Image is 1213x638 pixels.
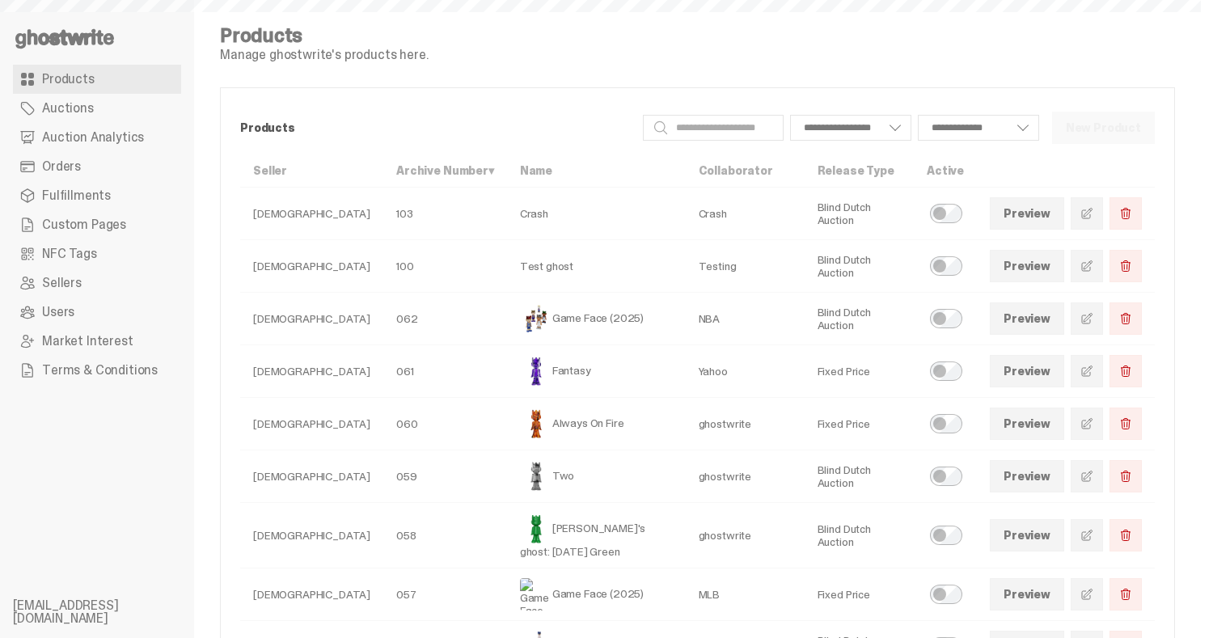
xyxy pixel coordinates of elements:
[383,293,507,345] td: 062
[13,239,181,268] a: NFC Tags
[383,398,507,450] td: 060
[1109,250,1142,282] button: Delete Product
[383,503,507,568] td: 058
[520,302,552,335] img: Game Face (2025)
[383,450,507,503] td: 059
[805,450,914,503] td: Blind Dutch Auction
[507,503,686,568] td: [PERSON_NAME]'s ghost: [DATE] Green
[507,240,686,293] td: Test ghost
[686,154,805,188] th: Collaborator
[990,460,1064,492] a: Preview
[507,188,686,240] td: Crash
[507,398,686,450] td: Always On Fire
[13,123,181,152] a: Auction Analytics
[990,302,1064,335] a: Preview
[13,268,181,298] a: Sellers
[42,364,158,377] span: Terms & Conditions
[520,408,552,440] img: Always On Fire
[805,293,914,345] td: Blind Dutch Auction
[13,210,181,239] a: Custom Pages
[220,49,429,61] p: Manage ghostwrite's products here.
[488,163,494,178] span: ▾
[507,345,686,398] td: Fantasy
[990,578,1064,611] a: Preview
[1109,408,1142,440] button: Delete Product
[13,356,181,385] a: Terms & Conditions
[240,450,383,503] td: [DEMOGRAPHIC_DATA]
[805,568,914,621] td: Fixed Price
[1109,519,1142,551] button: Delete Product
[383,188,507,240] td: 103
[507,450,686,503] td: Two
[42,131,144,144] span: Auction Analytics
[990,197,1064,230] a: Preview
[686,450,805,503] td: ghostwrite
[686,293,805,345] td: NBA
[990,355,1064,387] a: Preview
[396,163,494,178] a: Archive Number▾
[1109,460,1142,492] button: Delete Product
[927,163,964,178] a: Active
[805,154,914,188] th: Release Type
[686,568,805,621] td: MLB
[42,306,74,319] span: Users
[520,355,552,387] img: Fantasy
[805,188,914,240] td: Blind Dutch Auction
[507,154,686,188] th: Name
[686,240,805,293] td: Testing
[13,298,181,327] a: Users
[520,578,552,611] img: Game Face (2025)
[520,460,552,492] img: Two
[240,568,383,621] td: [DEMOGRAPHIC_DATA]
[42,335,133,348] span: Market Interest
[805,345,914,398] td: Fixed Price
[42,189,111,202] span: Fulfillments
[240,398,383,450] td: [DEMOGRAPHIC_DATA]
[686,345,805,398] td: Yahoo
[805,240,914,293] td: Blind Dutch Auction
[42,247,97,260] span: NFC Tags
[805,398,914,450] td: Fixed Price
[42,102,94,115] span: Auctions
[13,65,181,94] a: Products
[507,293,686,345] td: Game Face (2025)
[990,519,1064,551] a: Preview
[240,293,383,345] td: [DEMOGRAPHIC_DATA]
[13,599,207,625] li: [EMAIL_ADDRESS][DOMAIN_NAME]
[220,26,429,45] h4: Products
[1109,197,1142,230] button: Delete Product
[686,398,805,450] td: ghostwrite
[13,94,181,123] a: Auctions
[240,154,383,188] th: Seller
[990,250,1064,282] a: Preview
[240,188,383,240] td: [DEMOGRAPHIC_DATA]
[1109,578,1142,611] button: Delete Product
[240,122,630,133] p: Products
[990,408,1064,440] a: Preview
[240,503,383,568] td: [DEMOGRAPHIC_DATA]
[42,160,81,173] span: Orders
[42,218,126,231] span: Custom Pages
[13,327,181,356] a: Market Interest
[13,181,181,210] a: Fulfillments
[686,188,805,240] td: Crash
[1109,355,1142,387] button: Delete Product
[42,277,82,289] span: Sellers
[520,513,552,545] img: Schrödinger's ghost: Sunday Green
[13,152,181,181] a: Orders
[805,503,914,568] td: Blind Dutch Auction
[1109,302,1142,335] button: Delete Product
[383,345,507,398] td: 061
[240,240,383,293] td: [DEMOGRAPHIC_DATA]
[686,503,805,568] td: ghostwrite
[240,345,383,398] td: [DEMOGRAPHIC_DATA]
[42,73,95,86] span: Products
[383,568,507,621] td: 057
[383,240,507,293] td: 100
[507,568,686,621] td: Game Face (2025)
